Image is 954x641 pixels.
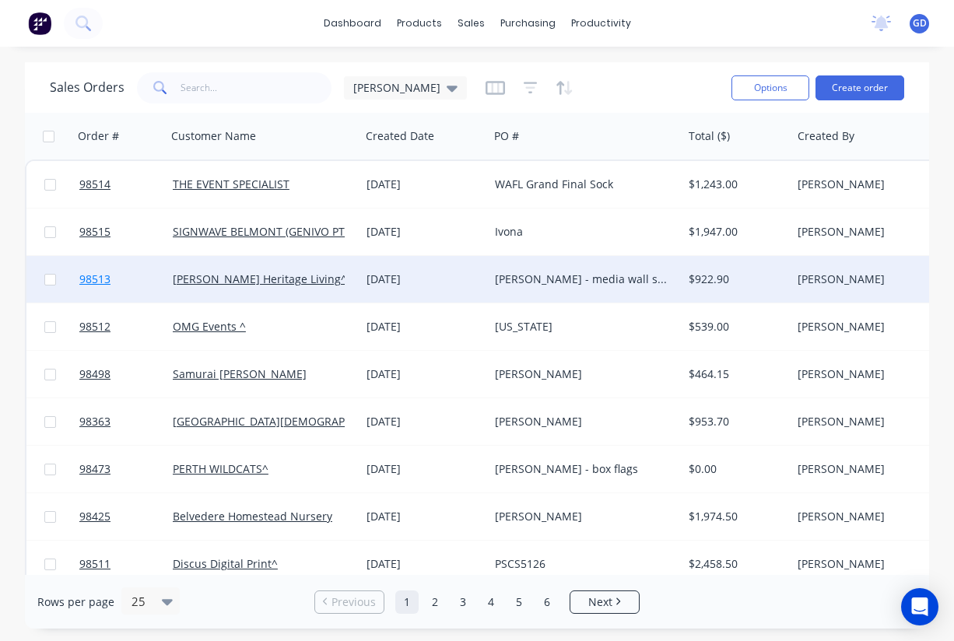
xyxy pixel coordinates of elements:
div: Total ($) [689,128,730,144]
div: sales [450,12,493,35]
div: [PERSON_NAME] [495,366,668,382]
a: PERTH WILDCATS^ [173,461,268,476]
span: [PERSON_NAME] [353,79,440,96]
div: Created Date [366,128,434,144]
ul: Pagination [308,590,646,614]
a: 98515 [79,208,173,255]
div: productivity [563,12,639,35]
a: Page 6 [535,590,559,614]
input: Search... [181,72,332,103]
div: [DATE] [367,224,482,240]
div: $539.00 [689,319,780,335]
div: $922.90 [689,271,780,287]
a: Page 5 [507,590,531,614]
div: products [389,12,450,35]
a: 98363 [79,398,173,445]
div: $0.00 [689,461,780,477]
a: [GEOGRAPHIC_DATA][DEMOGRAPHIC_DATA] [173,414,398,429]
a: 98511 [79,541,173,587]
a: Belvedere Homestead Nursery [173,509,332,524]
a: SIGNWAVE BELMONT (GENIVO PTY LTD T/AS) ^ [173,224,412,239]
div: $2,458.50 [689,556,780,572]
div: $1,947.00 [689,224,780,240]
span: Rows per page [37,594,114,610]
div: purchasing [493,12,563,35]
div: PO # [494,128,519,144]
a: [PERSON_NAME] Heritage Living^ [173,271,347,286]
div: [DATE] [367,461,482,477]
a: Discus Digital Print^ [173,556,278,571]
a: OMG Events ^ [173,319,246,334]
span: Next [588,594,612,610]
a: Previous page [315,594,384,610]
button: Options [731,75,809,100]
span: Previous [331,594,376,610]
span: 98513 [79,271,110,287]
span: 98514 [79,177,110,192]
div: [PERSON_NAME] - box flags [495,461,668,477]
div: [DATE] [367,271,482,287]
div: $464.15 [689,366,780,382]
a: 98473 [79,446,173,492]
div: $1,974.50 [689,509,780,524]
div: [DATE] [367,177,482,192]
div: [DATE] [367,414,482,429]
span: 98512 [79,319,110,335]
div: [DATE] [367,556,482,572]
a: Next page [570,594,639,610]
div: Open Intercom Messenger [901,588,938,625]
div: [DATE] [367,509,482,524]
div: $953.70 [689,414,780,429]
div: [DATE] [367,366,482,382]
h1: Sales Orders [50,80,125,95]
button: Create order [815,75,904,100]
span: 98473 [79,461,110,477]
span: 98515 [79,224,110,240]
a: dashboard [316,12,389,35]
a: Page 2 [423,590,447,614]
a: THE EVENT SPECIALIST [173,177,289,191]
div: Customer Name [171,128,256,144]
div: Order # [78,128,119,144]
a: 98512 [79,303,173,350]
div: [PERSON_NAME] - media wall sock [495,271,668,287]
div: WAFL Grand Final Sock [495,177,668,192]
div: [PERSON_NAME] [495,414,668,429]
span: 98511 [79,556,110,572]
a: 98498 [79,351,173,398]
a: Page 4 [479,590,503,614]
span: 98425 [79,509,110,524]
img: Factory [28,12,51,35]
span: GD [913,16,927,30]
div: $1,243.00 [689,177,780,192]
div: Ivona [495,224,668,240]
div: [PERSON_NAME] [495,509,668,524]
a: Page 3 [451,590,475,614]
div: [US_STATE] [495,319,668,335]
a: Samurai [PERSON_NAME] [173,366,307,381]
a: 98425 [79,493,173,540]
span: 98498 [79,366,110,382]
div: PSCS5126 [495,556,668,572]
a: 98514 [79,161,173,208]
div: Created By [798,128,854,144]
span: 98363 [79,414,110,429]
a: Page 1 is your current page [395,590,419,614]
a: 98513 [79,256,173,303]
div: [DATE] [367,319,482,335]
